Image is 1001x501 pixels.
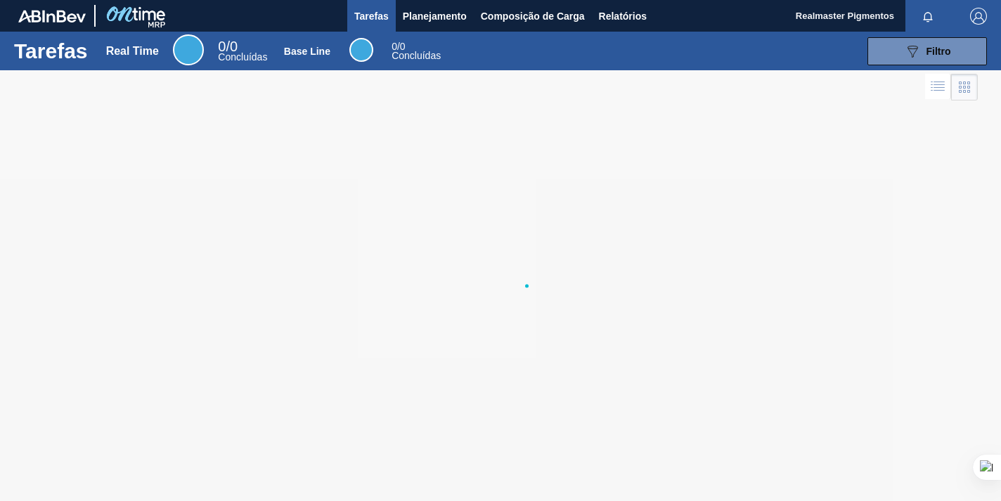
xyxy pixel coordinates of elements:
div: Base Line [392,42,441,60]
span: Filtro [926,46,951,57]
span: Concluídas [218,51,267,63]
div: Real Time [173,34,204,65]
img: TNhmsLtSVTkK8tSr43FrP2fwEKptu5GPRR3wAAAABJRU5ErkJggg== [18,10,86,22]
span: Tarefas [354,8,389,25]
h1: Tarefas [14,43,88,59]
img: Logout [970,8,987,25]
span: Concluídas [392,50,441,61]
span: 0 [218,39,226,54]
div: Base Line [284,46,330,57]
div: Base Line [349,38,373,62]
button: Filtro [867,37,987,65]
div: Real Time [106,45,159,58]
span: Planejamento [403,8,467,25]
span: / 0 [218,39,238,54]
span: Relatórios [599,8,647,25]
span: / 0 [392,41,405,52]
button: Notificações [905,6,950,26]
span: 0 [392,41,397,52]
span: Composição de Carga [481,8,585,25]
div: Real Time [218,41,267,62]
